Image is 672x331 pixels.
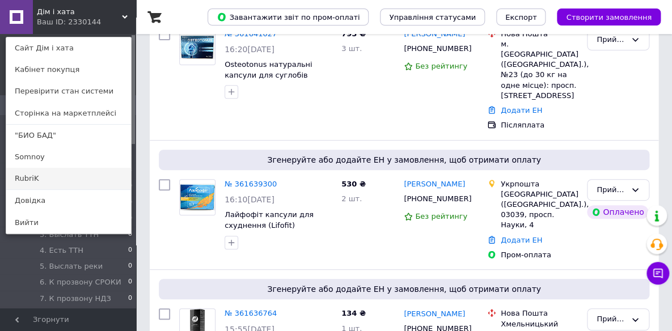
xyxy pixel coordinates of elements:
[179,179,215,215] a: Фото товару
[40,230,99,240] span: 3. Выслать ТТН
[341,309,366,317] span: 134 ₴
[180,184,215,210] img: Фото товару
[404,179,465,190] a: [PERSON_NAME]
[6,212,131,234] a: Вийти
[501,250,578,260] div: Пром-оплата
[501,236,542,244] a: Додати ЕН
[128,245,132,256] span: 0
[40,245,83,256] span: 4. Есть ТТН
[415,212,467,220] span: Без рейтингу
[597,313,626,325] div: Прийнято
[501,189,578,231] div: [GEOGRAPHIC_DATA] ([GEOGRAPHIC_DATA].), 03039, просп. Науки, 4
[505,13,537,22] span: Експорт
[597,184,626,196] div: Прийнято
[6,125,131,146] a: "БИО БАД"
[225,45,274,54] span: 16:20[DATE]
[341,44,362,53] span: 3 шт.
[501,39,578,101] div: м. [GEOGRAPHIC_DATA] ([GEOGRAPHIC_DATA].), №23 (до 30 кг на одне місце): просп. [STREET_ADDRESS]
[208,9,369,26] button: Завантажити звіт по пром-оплаті
[128,261,132,271] span: 0
[217,12,360,22] span: Завантажити звіт по пром-оплаті
[501,179,578,189] div: Укрпошта
[404,194,471,203] span: [PHONE_NUMBER]
[225,180,277,188] a: № 361639300
[341,180,366,188] span: 530 ₴
[6,190,131,211] a: Довідка
[341,194,362,203] span: 2 шт.
[557,9,661,26] button: Створити замовлення
[40,277,121,287] span: 6. К прозвону СРОКИ
[128,277,132,287] span: 0
[587,205,648,219] div: Оплачено
[415,62,467,70] span: Без рейтингу
[566,13,652,22] span: Створити замовлення
[404,309,465,320] a: [PERSON_NAME]
[546,12,661,21] a: Створити замовлення
[37,17,84,27] div: Ваш ID: 2330144
[496,9,546,26] button: Експорт
[163,154,645,165] span: Згенеруйте або додайте ЕН у замовлення, щоб отримати оплату
[597,34,626,46] div: Прийнято
[380,9,485,26] button: Управління статусами
[646,262,669,285] button: Чат з покупцем
[6,80,131,102] a: Перевірити стан системи
[404,44,471,53] span: [PHONE_NUMBER]
[6,168,131,189] a: RubriK
[225,195,274,204] span: 16:10[DATE]
[6,146,131,168] a: Somnoy
[225,29,277,38] a: № 361641027
[163,283,645,295] span: Згенеруйте або додайте ЕН у замовлення, щоб отримати оплату
[180,35,215,59] img: Фото товару
[179,29,215,65] a: Фото товару
[225,60,312,90] a: Osteotonus натуральні капсули для суглобів (Остеотонус)
[128,230,132,240] span: 0
[128,294,132,304] span: 0
[404,29,465,40] a: [PERSON_NAME]
[40,294,111,304] span: 7. К прозвону НДЗ
[341,29,366,38] span: 795 ₴
[501,106,542,114] a: Додати ЕН
[225,309,277,317] a: № 361636764
[37,7,122,17] span: Дім і хата
[225,210,314,230] a: Лайфофіт капсули для схуднення (Lifofit)
[501,120,578,130] div: Післяплата
[6,103,131,124] a: Сторінка на маркетплейсі
[6,37,131,59] a: Сайт Дім і хата
[40,261,103,271] span: 5. Выслать реки
[501,308,578,319] div: Нова Пошта
[389,13,476,22] span: Управління статусами
[6,59,131,80] a: Кабінет покупця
